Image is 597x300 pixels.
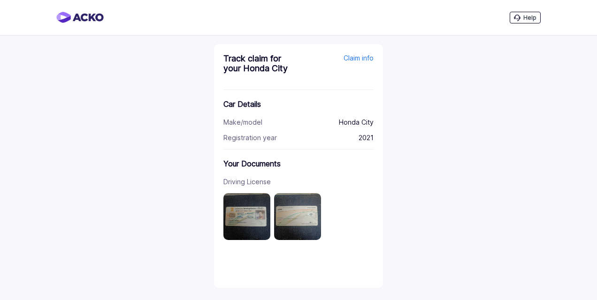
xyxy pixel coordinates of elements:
[223,193,270,240] img: DL
[274,193,321,240] img: DL
[359,134,374,142] span: 2021
[223,53,296,73] div: Track claim for your Honda City
[339,118,374,126] span: Honda City
[223,118,262,126] span: Make/model
[56,12,104,23] img: horizontal-gradient.png
[523,14,536,21] span: Help
[223,178,369,186] span: Driving License
[301,53,374,80] div: Claim info
[223,99,374,109] div: Car Details
[223,134,277,142] span: Registration year
[223,159,374,168] div: Your Documents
